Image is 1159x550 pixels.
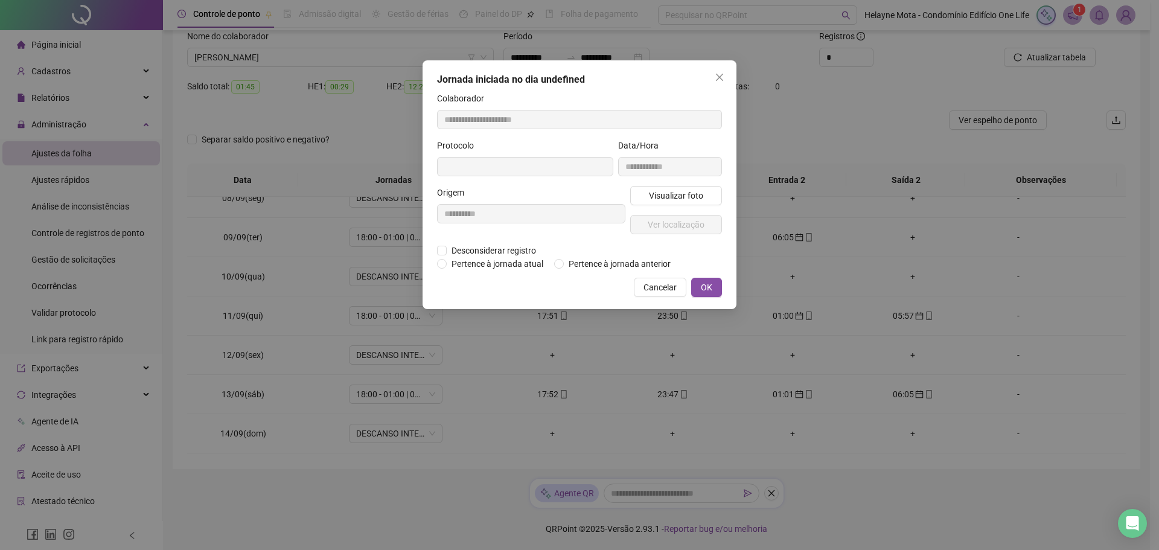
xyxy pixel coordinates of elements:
[691,278,722,297] button: OK
[643,281,677,294] span: Cancelar
[564,257,675,270] span: Pertence à jornada anterior
[634,278,686,297] button: Cancelar
[447,257,548,270] span: Pertence à jornada atual
[630,215,722,234] button: Ver localização
[437,186,472,199] label: Origem
[715,72,724,82] span: close
[447,244,541,257] span: Desconsiderar registro
[437,139,482,152] label: Protocolo
[701,281,712,294] span: OK
[618,139,666,152] label: Data/Hora
[710,68,729,87] button: Close
[1118,509,1147,538] div: Open Intercom Messenger
[437,92,492,105] label: Colaborador
[649,189,703,202] span: Visualizar foto
[437,72,722,87] div: Jornada iniciada no dia undefined
[630,186,722,205] button: Visualizar foto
